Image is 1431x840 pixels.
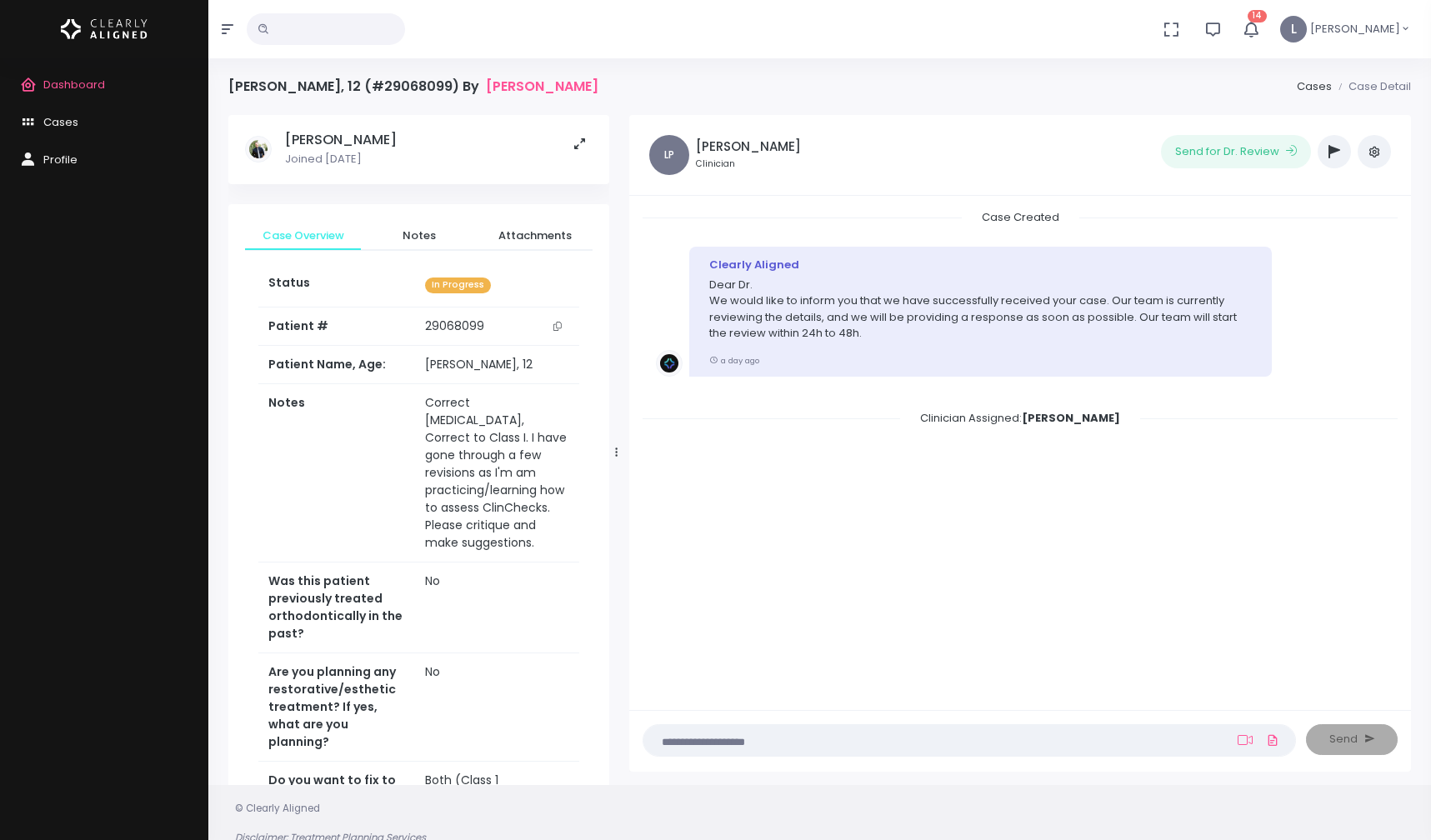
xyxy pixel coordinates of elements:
td: Correct [MEDICAL_DATA], Correct to Class I. I have gone through a few revisions as I'm am practic... [415,384,579,562]
span: Case Created [962,204,1079,230]
a: Add Files [1263,725,1283,755]
span: Clinician Assigned: [900,405,1140,431]
span: 14 [1248,10,1267,22]
td: No [415,653,579,762]
th: Patient # [258,307,415,346]
span: Dashboard [43,77,105,92]
span: LP [649,135,689,175]
h5: [PERSON_NAME] [285,132,397,148]
div: Clearly Aligned [709,257,1252,273]
h4: [PERSON_NAME], 12 (#29068099) By [228,78,598,94]
span: In Progress [425,277,491,293]
span: Case Overview [258,227,348,244]
button: Send for Dr. Review [1161,135,1311,168]
a: Cases [1297,78,1332,94]
td: Both (Class 1 [MEDICAL_DATA] & Class 1 Canine) [415,762,579,835]
th: Status [258,264,415,307]
p: Dear Dr. We would like to inform you that we have successfully received your case. Our team is cu... [709,277,1252,342]
th: Are you planning any restorative/esthetic treatment? If yes, what are you planning? [258,653,415,762]
span: Notes [374,227,463,244]
small: a day ago [709,355,759,366]
div: scrollable content [228,115,609,790]
span: Profile [43,152,78,167]
a: [PERSON_NAME] [486,78,598,94]
td: No [415,562,579,653]
th: Do you want to fix to Class 1 occlusion? [258,762,415,835]
li: Case Detail [1332,78,1411,95]
th: Patient Name, Age: [258,346,415,384]
a: Add Loom Video [1234,733,1256,747]
span: L [1280,16,1307,42]
p: Joined [DATE] [285,151,397,167]
span: [PERSON_NAME] [1310,21,1400,37]
small: Clinician [696,157,801,171]
b: [PERSON_NAME] [1022,410,1120,426]
th: Notes [258,384,415,562]
h5: [PERSON_NAME] [696,139,801,154]
span: Cases [43,114,78,130]
th: Was this patient previously treated orthodontically in the past? [258,562,415,653]
div: scrollable content [643,209,1398,692]
td: 29068099 [415,307,579,346]
img: Logo Horizontal [61,12,148,47]
td: [PERSON_NAME], 12 [415,346,579,384]
span: Attachments [490,227,579,244]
